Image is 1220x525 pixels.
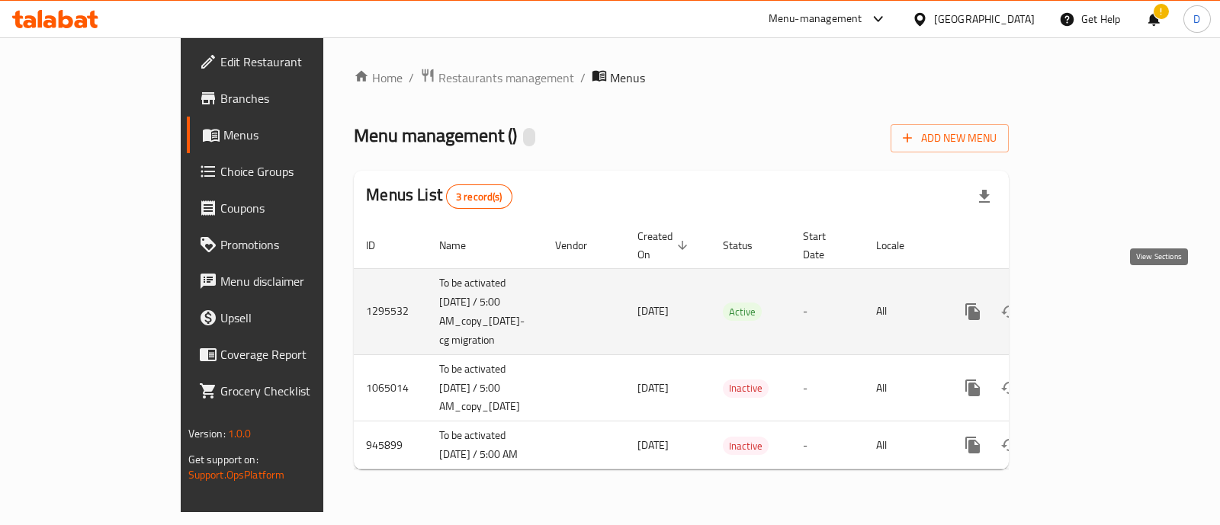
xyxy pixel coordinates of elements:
div: Inactive [723,379,769,398]
span: Get support on: [188,450,258,469]
span: [DATE] [637,378,669,398]
h2: Menus List [366,184,512,209]
td: 1065014 [354,354,427,421]
span: ID [366,236,395,254]
a: Edit Restaurant [187,43,384,80]
span: Name [439,236,486,254]
div: Export file [966,178,1003,215]
span: Status [723,236,772,254]
span: 1.0.0 [228,424,252,443]
span: Coupons [220,199,372,217]
a: Restaurants management [420,68,574,88]
span: Inactive [723,379,769,397]
div: Active [723,303,762,321]
div: [GEOGRAPHIC_DATA] [934,11,1035,27]
td: All [864,421,942,469]
button: more [955,427,991,463]
span: Inactive [723,437,769,455]
a: Menu disclaimer [187,263,384,299]
span: Menus [610,69,645,87]
td: All [864,268,942,354]
span: Add New Menu [903,129,997,148]
span: Restaurants management [438,69,574,87]
span: Locale [876,236,924,254]
span: [DATE] [637,435,669,455]
span: Active [723,303,762,321]
td: 1295532 [354,268,427,354]
th: Actions [942,222,1113,269]
td: All [864,354,942,421]
button: Add New Menu [891,124,1009,152]
span: Edit Restaurant [220,53,372,71]
a: Grocery Checklist [187,373,384,409]
span: Start Date [803,227,846,264]
button: more [955,370,991,406]
li: / [409,69,414,87]
span: 3 record(s) [447,190,512,204]
nav: breadcrumb [354,68,1009,88]
span: D [1193,11,1200,27]
td: To be activated [DATE] / 5:00 AM_copy_[DATE]-cg migration [427,268,543,354]
a: Menus [187,117,384,153]
div: Inactive [723,437,769,455]
button: Change Status [991,427,1028,463]
span: Created On [637,227,692,264]
a: Coverage Report [187,336,384,373]
td: - [791,268,864,354]
a: Upsell [187,299,384,336]
span: Vendor [555,236,607,254]
div: Total records count [446,184,512,209]
td: - [791,421,864,469]
a: Support.OpsPlatform [188,465,285,485]
td: To be activated [DATE] / 5:00 AM [427,421,543,469]
span: Version: [188,424,226,443]
li: / [580,69,586,87]
span: Branches [220,89,372,107]
td: To be activated [DATE] / 5:00 AM_copy_[DATE] [427,354,543,421]
a: Choice Groups [187,153,384,190]
span: Choice Groups [220,162,372,181]
td: - [791,354,864,421]
table: enhanced table [354,222,1113,470]
button: more [955,293,991,330]
span: Grocery Checklist [220,382,372,400]
button: Change Status [991,370,1028,406]
span: Menu management ( ) [354,118,517,152]
a: Coupons [187,190,384,226]
span: Menu disclaimer [220,272,372,290]
span: Coverage Report [220,345,372,363]
span: [DATE] [637,301,669,321]
span: Promotions [220,235,372,254]
div: Menu-management [769,10,862,28]
span: Upsell [220,309,372,327]
a: Branches [187,80,384,117]
a: Promotions [187,226,384,263]
span: Menus [223,126,372,144]
td: 945899 [354,421,427,469]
